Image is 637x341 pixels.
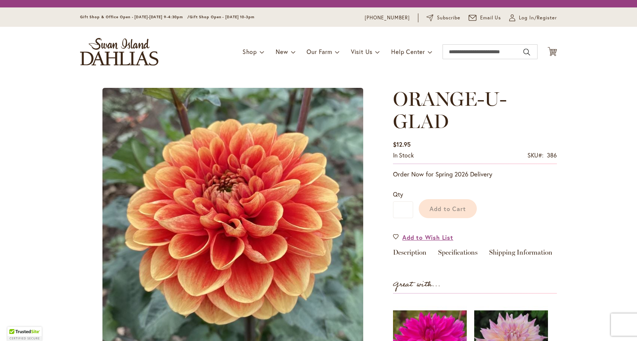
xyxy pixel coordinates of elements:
[519,14,557,22] span: Log In/Register
[393,151,414,159] span: In stock
[489,249,552,260] a: Shipping Information
[469,14,501,22] a: Email Us
[393,87,507,133] span: ORANGE-U-GLAD
[393,140,411,148] span: $12.95
[527,151,543,159] strong: SKU
[6,315,26,335] iframe: Launch Accessibility Center
[393,170,557,179] p: Order Now for Spring 2026 Delivery
[365,14,410,22] a: [PHONE_NUMBER]
[80,38,158,66] a: store logo
[437,14,460,22] span: Subscribe
[393,151,414,160] div: Availability
[391,48,425,55] span: Help Center
[276,48,288,55] span: New
[393,249,427,260] a: Description
[402,233,453,242] span: Add to Wish List
[523,46,530,58] button: Search
[393,278,441,291] strong: Great with...
[393,249,557,260] div: Detailed Product Info
[393,190,403,198] span: Qty
[351,48,373,55] span: Visit Us
[307,48,332,55] span: Our Farm
[243,48,257,55] span: Shop
[438,249,478,260] a: Specifications
[393,233,453,242] a: Add to Wish List
[427,14,460,22] a: Subscribe
[80,15,190,19] span: Gift Shop & Office Open - [DATE]-[DATE] 9-4:30pm /
[190,15,254,19] span: Gift Shop Open - [DATE] 10-3pm
[547,151,557,160] div: 386
[480,14,501,22] span: Email Us
[509,14,557,22] a: Log In/Register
